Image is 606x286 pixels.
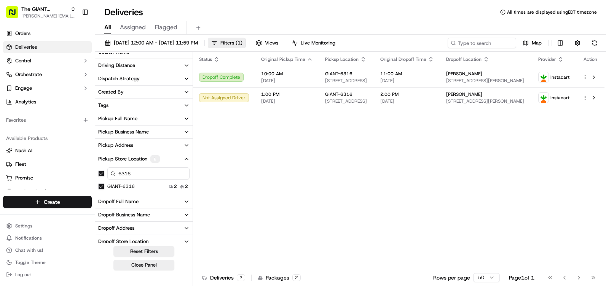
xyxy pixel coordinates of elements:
[98,102,108,109] div: Tags
[3,55,92,67] button: Control
[265,40,278,46] span: Views
[26,80,96,86] div: We're available if you need us!
[582,56,598,62] div: Action
[95,72,193,85] button: Dispatch Strategy
[6,188,89,195] a: Product Catalog
[98,115,137,122] div: Pickup Full Name
[380,98,434,104] span: [DATE]
[95,235,193,248] button: Dropoff Store Location
[258,274,301,281] div: Packages
[104,23,111,32] span: All
[448,38,516,48] input: Type to search
[98,62,135,69] div: Driving Distance
[292,274,301,281] div: 2
[199,56,212,62] span: Status
[98,89,124,95] div: Created By
[15,85,32,92] span: Engage
[64,111,70,117] div: 💻
[208,38,246,48] button: Filters(1)
[95,59,193,72] button: Driving Distance
[101,38,201,48] button: [DATE] 12:00 AM - [DATE] 11:59 PM
[98,129,149,135] div: Pickup Business Name
[98,75,140,82] div: Dispatch Strategy
[129,75,139,84] button: Start new chat
[21,13,76,19] button: [PERSON_NAME][EMAIL_ADDRESS][PERSON_NAME][DOMAIN_NAME]
[3,257,92,268] button: Toggle Theme
[288,38,339,48] button: Live Monitoring
[95,139,193,152] button: Pickup Address
[507,9,597,15] span: All times are displayed using EDT timezone
[433,274,470,281] p: Rows per page
[261,91,313,97] span: 1:00 PM
[532,40,542,46] span: Map
[3,196,92,208] button: Create
[446,56,482,62] span: Dropoff Location
[15,223,32,229] span: Settings
[15,235,42,241] span: Notifications
[550,95,569,101] span: Instacart
[95,222,193,235] button: Dropoff Address
[95,112,193,125] button: Pickup Full Name
[98,155,160,163] div: Pickup Store Location
[3,3,79,21] button: The GIANT Company[PERSON_NAME][EMAIL_ADDRESS][PERSON_NAME][DOMAIN_NAME]
[3,172,92,184] button: Promise
[15,247,43,253] span: Chat with us!
[8,30,139,43] p: Welcome 👋
[15,99,36,105] span: Analytics
[261,98,313,104] span: [DATE]
[3,68,92,81] button: Orchestrate
[113,246,174,257] button: Reset Filters
[61,107,125,121] a: 💻API Documentation
[150,155,160,163] div: 1
[446,91,482,97] span: [PERSON_NAME]
[95,126,193,138] button: Pickup Business Name
[6,161,89,168] a: Fleet
[15,147,32,154] span: Nash AI
[6,175,89,181] a: Promise
[325,78,368,84] span: [STREET_ADDRESS]
[446,98,526,104] span: [STREET_ADDRESS][PERSON_NAME]
[15,57,31,64] span: Control
[3,269,92,280] button: Log out
[3,186,92,198] button: Product Catalog
[380,71,434,77] span: 11:00 AM
[3,41,92,53] a: Deliveries
[325,56,359,62] span: Pickup Location
[15,161,26,168] span: Fleet
[95,86,193,99] button: Created By
[220,40,242,46] span: Filters
[113,260,174,270] button: Close Panel
[95,208,193,221] button: Dropoff Business Name
[3,82,92,94] button: Engage
[76,129,92,135] span: Pylon
[236,40,242,46] span: ( 1 )
[54,129,92,135] a: Powered byPylon
[325,98,368,104] span: [STREET_ADDRESS]
[261,56,305,62] span: Original Pickup Time
[15,71,42,78] span: Orchestrate
[3,96,92,108] a: Analytics
[185,183,188,189] span: 2
[15,30,30,37] span: Orders
[202,274,245,281] div: Deliveries
[15,44,37,51] span: Deliveries
[26,73,125,80] div: Start new chat
[380,78,434,84] span: [DATE]
[15,259,46,265] span: Toggle Theme
[95,99,193,112] button: Tags
[174,183,177,189] span: 2
[261,78,313,84] span: [DATE]
[325,71,352,77] span: GIANT-6316
[8,73,21,86] img: 1736555255976-a54dd68f-1ca7-489b-9aae-adbdc363a1c4
[15,272,31,278] span: Log out
[550,74,569,80] span: Instacart
[120,23,146,32] span: Assigned
[6,147,89,154] a: Nash AI
[44,198,60,206] span: Create
[98,198,139,205] div: Dropoff Full Name
[15,188,52,195] span: Product Catalog
[3,221,92,231] button: Settings
[107,183,135,189] label: GIANT-6316
[72,110,122,118] span: API Documentation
